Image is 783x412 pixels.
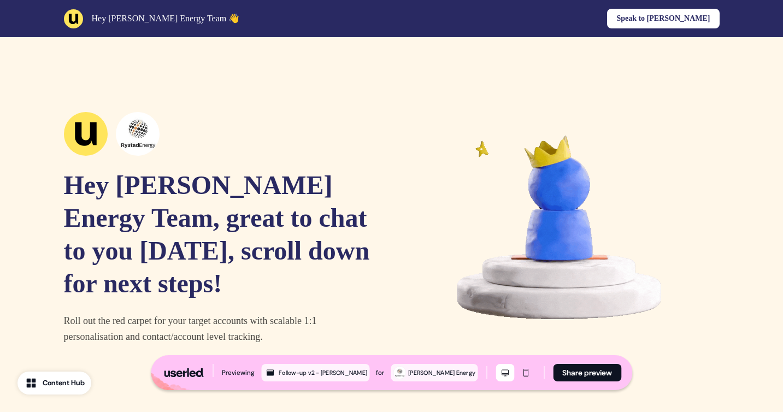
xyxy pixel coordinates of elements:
div: for [376,367,384,378]
p: Hey [PERSON_NAME] Energy Team 👋 [92,12,240,25]
button: Content Hub [17,372,91,395]
button: Share preview [553,364,621,381]
div: Content Hub [43,378,85,389]
div: [PERSON_NAME] Energy [408,368,475,378]
div: Follow-up v2 - [PERSON_NAME] [279,368,367,378]
span: Roll out the red carpet for your target accounts with scalable 1:1 personalisation and contact/ac... [64,315,317,342]
a: Speak to [PERSON_NAME] [607,9,719,28]
button: Desktop mode [496,364,514,381]
button: Mobile mode [516,364,535,381]
span: Hey [PERSON_NAME] Energy Team, great to chat to you [DATE], scroll down for next steps! [64,170,370,298]
div: Previewing [222,367,255,378]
